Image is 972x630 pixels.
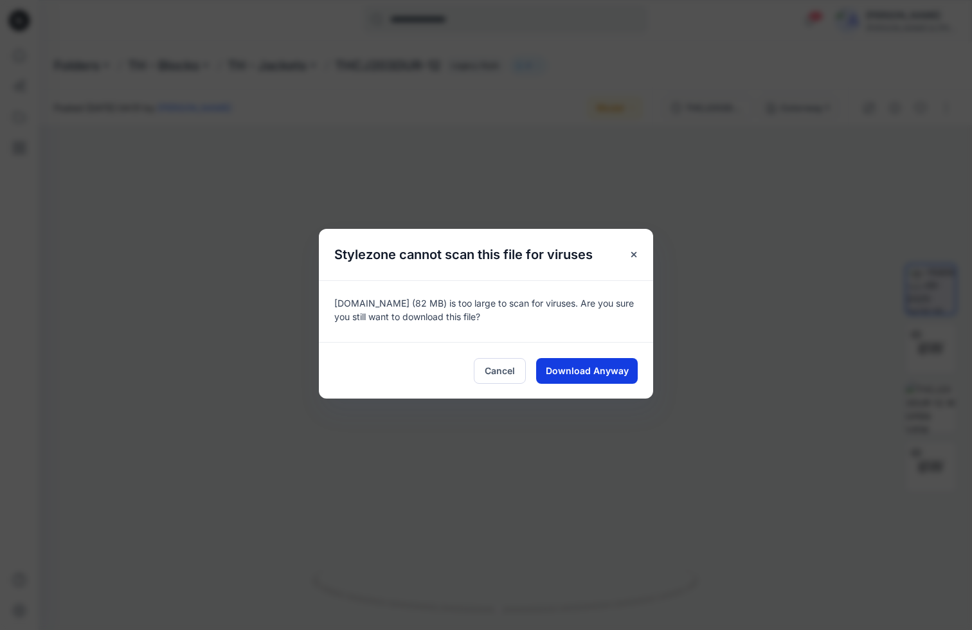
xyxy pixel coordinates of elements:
[319,280,653,342] div: [DOMAIN_NAME] (82 MB) is too large to scan for viruses. Are you sure you still want to download t...
[622,243,645,266] button: Close
[319,229,608,280] h5: Stylezone cannot scan this file for viruses
[485,364,515,377] span: Cancel
[474,358,526,384] button: Cancel
[546,364,629,377] span: Download Anyway
[536,358,638,384] button: Download Anyway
